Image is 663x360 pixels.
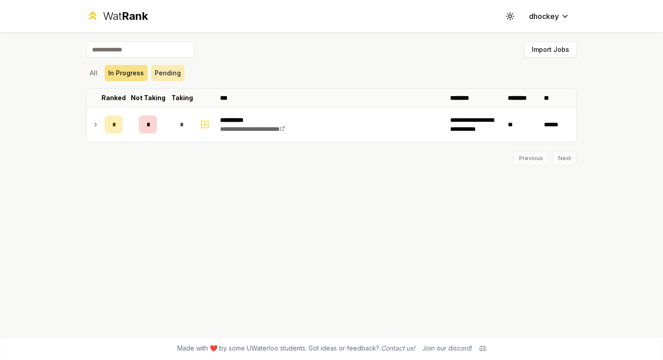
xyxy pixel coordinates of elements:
[86,9,148,23] a: WatRank
[103,9,148,23] div: Wat
[381,344,415,352] a: Contact us!
[422,344,472,353] div: Join our discord!
[177,344,415,353] span: Made with ❤️ by some UWaterloo students. Got ideas or feedback?
[524,42,577,58] button: Import Jobs
[86,65,101,81] button: All
[101,93,126,102] p: Ranked
[122,9,148,23] span: Rank
[105,65,147,81] button: In Progress
[522,8,577,24] button: dhockey
[171,93,193,102] p: Taking
[131,93,166,102] p: Not Taking
[151,65,184,81] button: Pending
[529,11,559,22] span: dhockey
